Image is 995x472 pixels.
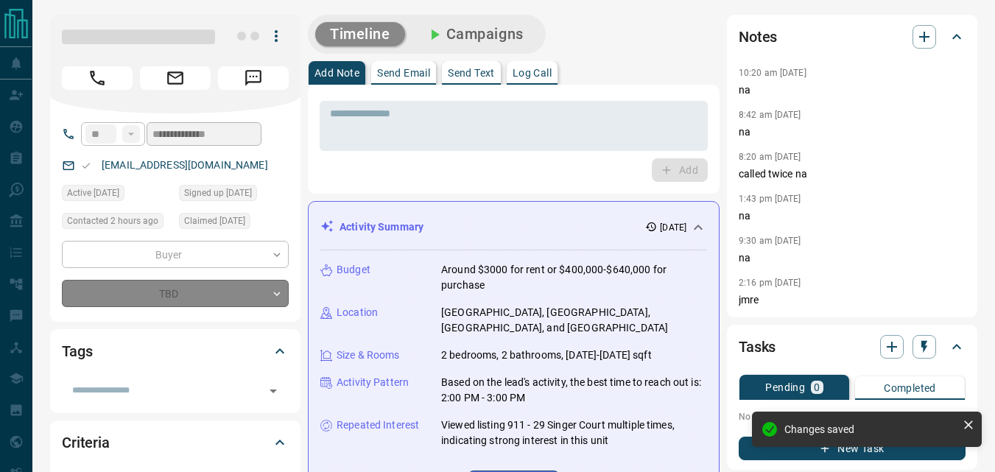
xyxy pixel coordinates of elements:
p: Pending [765,382,805,392]
p: [DATE] [660,221,686,234]
p: [GEOGRAPHIC_DATA], [GEOGRAPHIC_DATA], [GEOGRAPHIC_DATA], and [GEOGRAPHIC_DATA] [441,305,707,336]
div: Criteria [62,425,289,460]
p: 2 bedrooms, 2 bathrooms, [DATE]-[DATE] sqft [441,348,652,363]
div: TBD [62,280,289,307]
p: na [739,124,966,140]
span: Signed up [DATE] [184,186,252,200]
p: 2:16 pm [DATE] [739,278,801,288]
span: Active [DATE] [67,186,119,200]
p: No pending tasks [739,406,966,428]
h2: Tags [62,339,92,363]
p: Around $3000 for rent or $400,000-$640,000 for purchase [441,262,707,293]
span: Contacted 2 hours ago [67,214,158,228]
div: Tasks [739,329,966,364]
p: na [739,82,966,98]
p: Send Text [448,68,495,78]
p: jmre [739,292,966,308]
div: Changes saved [784,423,957,435]
div: Mon Sep 08 2025 [62,185,172,205]
p: Budget [337,262,370,278]
p: Add Note [314,68,359,78]
p: 9:30 am [DATE] [739,236,801,246]
span: Claimed [DATE] [184,214,245,228]
p: 8:20 am [DATE] [739,152,801,162]
p: Log Call [513,68,552,78]
div: Notes [739,19,966,54]
h2: Criteria [62,431,110,454]
span: Email [140,66,211,90]
p: Viewed listing 911 - 29 Singer Court multiple times, indicating strong interest in this unit [441,418,707,448]
div: Mon Sep 08 2025 [179,213,289,233]
p: called twice na [739,166,966,182]
p: 8:42 am [DATE] [739,110,801,120]
div: Buyer [62,241,289,268]
p: na [739,208,966,224]
h2: Notes [739,25,777,49]
div: Activity Summary[DATE] [320,214,707,241]
p: 1:43 pm [DATE] [739,194,801,204]
span: Call [62,66,133,90]
p: 0 [814,382,820,392]
p: Location [337,305,378,320]
p: Size & Rooms [337,348,400,363]
p: Activity Summary [340,219,423,235]
p: Send Email [377,68,430,78]
button: New Task [739,437,966,460]
p: Activity Pattern [337,375,409,390]
p: Completed [884,383,936,393]
svg: Email Valid [81,161,91,171]
div: Mon Sep 08 2025 [179,185,289,205]
button: Campaigns [411,22,538,46]
h2: Tasks [739,335,776,359]
button: Open [263,381,284,401]
p: na [739,250,966,266]
div: Mon Sep 15 2025 [62,213,172,233]
a: [EMAIL_ADDRESS][DOMAIN_NAME] [102,159,268,171]
p: 10:20 am [DATE] [739,68,806,78]
p: Repeated Interest [337,418,419,433]
span: Message [218,66,289,90]
div: Tags [62,334,289,369]
button: Timeline [315,22,405,46]
p: Based on the lead's activity, the best time to reach out is: 2:00 PM - 3:00 PM [441,375,707,406]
